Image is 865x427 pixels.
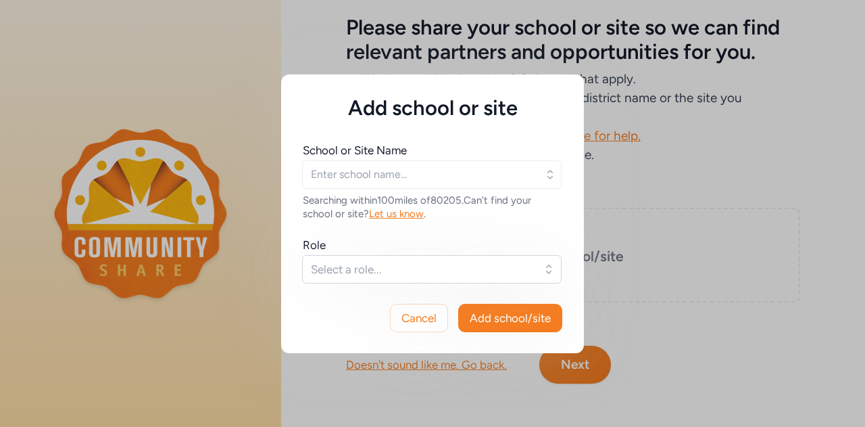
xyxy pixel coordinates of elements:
[303,142,407,158] div: School or Site Name
[303,194,562,221] div: Searching within 100 miles of 80205 . Can't find your school or site? .
[470,310,551,326] span: Add school/site
[390,304,448,332] button: Cancel
[302,160,562,189] input: Enter school name...
[311,261,534,277] span: Select a role...
[302,255,562,284] button: Select a role...
[369,208,424,220] span: Let us know
[401,310,437,326] span: Cancel
[303,237,326,253] div: Role
[303,96,562,120] h5: Add school or site
[458,304,562,332] button: Add school/site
